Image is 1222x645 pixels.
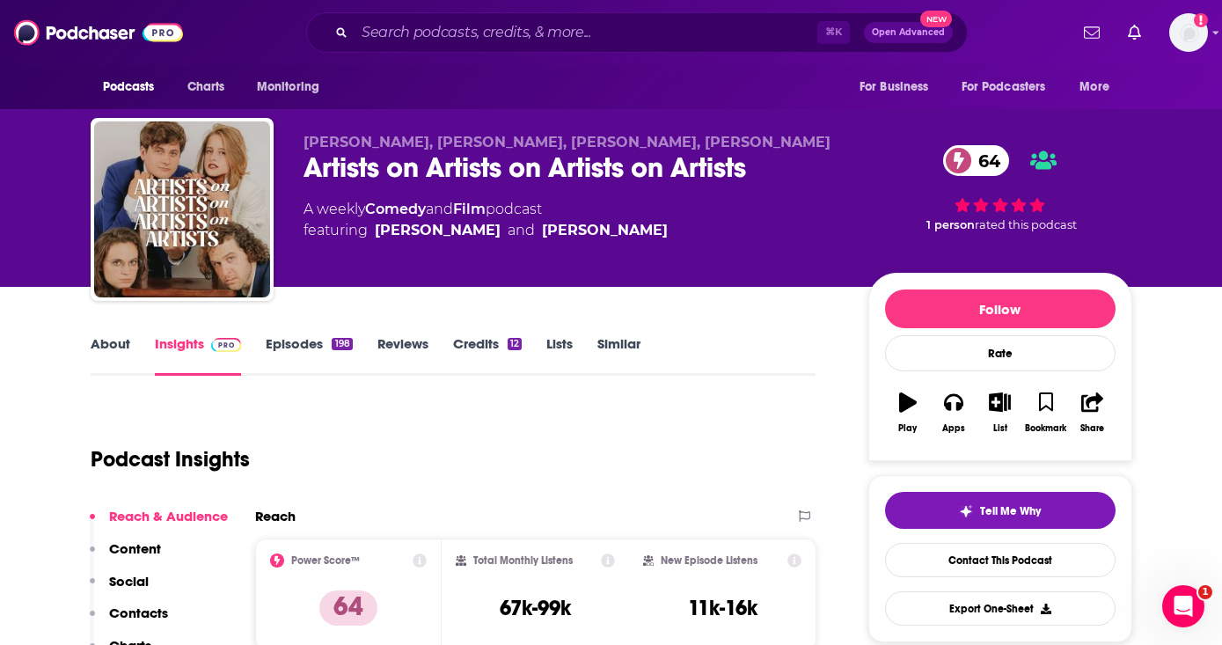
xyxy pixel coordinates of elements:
button: open menu [847,70,951,104]
span: featuring [304,220,668,241]
button: Contacts [90,605,168,637]
button: Apps [931,381,977,444]
a: InsightsPodchaser Pro [155,335,242,376]
span: New [920,11,952,27]
button: Open AdvancedNew [864,22,953,43]
a: Show notifications dropdown [1077,18,1107,48]
a: Episodes198 [266,335,352,376]
div: List [993,423,1007,434]
h3: 11k-16k [688,595,757,621]
a: Credits12 [453,335,522,376]
h2: Reach [255,508,296,524]
h1: Podcast Insights [91,446,250,473]
a: About [91,335,130,376]
span: 1 person [926,218,975,231]
button: Reach & Audience [90,508,228,540]
span: For Business [860,75,929,99]
div: [PERSON_NAME] [542,220,668,241]
span: 1 [1198,585,1212,599]
a: Show notifications dropdown [1121,18,1148,48]
div: 12 [508,338,522,350]
span: Open Advanced [872,28,945,37]
h2: Power Score™ [291,554,360,567]
a: Comedy [365,201,426,217]
div: Share [1080,423,1104,434]
button: Play [885,381,931,444]
p: Contacts [109,605,168,621]
a: Contact This Podcast [885,543,1116,577]
a: 64 [943,145,1009,176]
div: 198 [332,338,352,350]
button: Social [90,573,149,605]
h2: New Episode Listens [661,554,757,567]
svg: Add a profile image [1194,13,1208,27]
div: Play [898,423,917,434]
p: Content [109,540,161,557]
button: Follow [885,290,1116,328]
p: 64 [319,590,377,626]
button: Bookmark [1023,381,1069,444]
div: Bookmark [1025,423,1066,434]
button: open menu [1067,70,1131,104]
h2: Total Monthly Listens [473,554,573,567]
input: Search podcasts, credits, & more... [355,18,817,47]
h3: 67k-99k [500,595,571,621]
button: Show profile menu [1169,13,1208,52]
img: Podchaser - Follow, Share and Rate Podcasts [14,16,183,49]
div: 64 1 personrated this podcast [868,134,1132,243]
span: Logged in as anaresonate [1169,13,1208,52]
p: Reach & Audience [109,508,228,524]
span: and [508,220,535,241]
iframe: Intercom live chat [1162,585,1204,627]
img: Artists on Artists on Artists on Artists [94,121,270,297]
span: Charts [187,75,225,99]
a: Lists [546,335,573,376]
button: open menu [91,70,178,104]
a: [PERSON_NAME] [375,220,501,241]
a: Reviews [377,335,428,376]
span: More [1079,75,1109,99]
span: For Podcasters [962,75,1046,99]
button: List [977,381,1022,444]
button: Share [1069,381,1115,444]
button: open menu [950,70,1072,104]
span: rated this podcast [975,218,1077,231]
div: Search podcasts, credits, & more... [306,12,968,53]
span: 64 [961,145,1009,176]
span: Monitoring [257,75,319,99]
a: Charts [176,70,236,104]
div: Apps [942,423,965,434]
img: User Profile [1169,13,1208,52]
span: [PERSON_NAME], [PERSON_NAME], [PERSON_NAME], [PERSON_NAME] [304,134,831,150]
p: Social [109,573,149,590]
div: Rate [885,335,1116,371]
button: Export One-Sheet [885,591,1116,626]
div: A weekly podcast [304,199,668,241]
button: open menu [245,70,342,104]
span: and [426,201,453,217]
span: Podcasts [103,75,155,99]
img: tell me why sparkle [959,504,973,518]
img: Podchaser Pro [211,338,242,352]
a: Film [453,201,486,217]
span: ⌘ K [817,21,850,44]
button: Content [90,540,161,573]
button: tell me why sparkleTell Me Why [885,492,1116,529]
a: Similar [597,335,640,376]
span: Tell Me Why [980,504,1041,518]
